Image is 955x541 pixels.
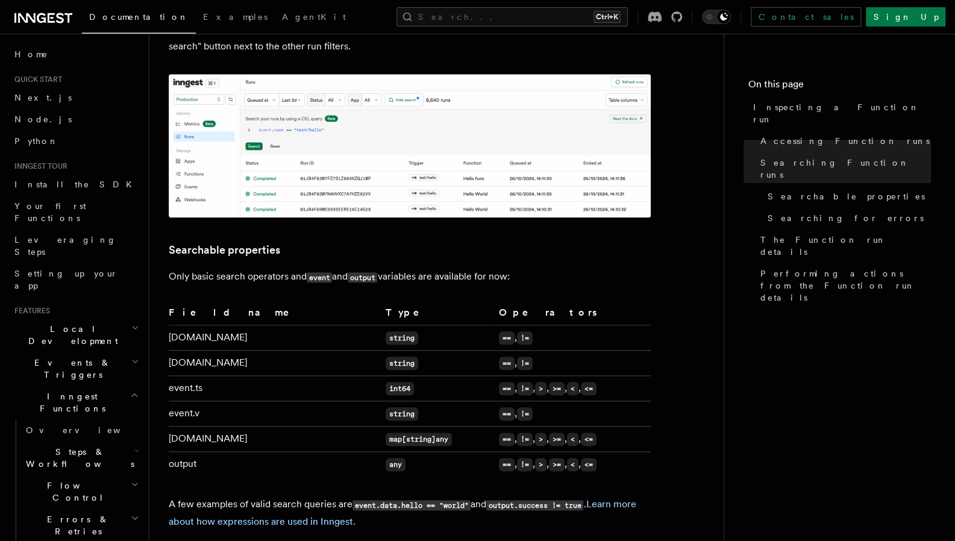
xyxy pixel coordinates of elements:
[169,305,381,325] th: Field name
[517,458,533,471] code: !=
[768,212,924,224] span: Searching for errors
[593,11,621,23] kbd: Ctrl+K
[169,427,381,452] td: [DOMAIN_NAME]
[396,7,628,27] button: Search...Ctrl+K
[10,386,142,419] button: Inngest Functions
[499,433,515,446] code: ==
[386,458,405,471] code: any
[748,77,931,96] h4: On this page
[386,433,452,446] code: map[string]any
[14,93,72,102] span: Next.js
[756,152,931,186] a: Searching Function runs
[21,441,142,475] button: Steps & Workflows
[26,425,150,435] span: Overview
[494,427,651,452] td: , , , , ,
[486,500,583,510] code: output.success != true
[10,87,142,108] a: Next.js
[494,452,651,477] td: , , , , ,
[14,269,118,290] span: Setting up your app
[169,268,651,286] p: Only basic search operators and and variables are available for now:
[549,382,565,395] code: >=
[348,272,377,283] code: output
[386,407,418,421] code: string
[169,74,651,218] img: The runs list features an advance search feature that filters results using a CEL query.
[517,357,533,370] code: !=
[499,331,515,345] code: ==
[10,352,142,386] button: Events & Triggers
[702,10,731,24] button: Toggle dark mode
[760,234,931,258] span: The Function run details
[760,135,930,147] span: Accessing Function runs
[14,180,139,189] span: Install the SDK
[748,96,931,130] a: Inspecting a Function run
[549,458,565,471] code: >=
[10,195,142,229] a: Your first Functions
[517,331,533,345] code: !=
[21,513,131,537] span: Errors & Retries
[10,174,142,195] a: Install the SDK
[21,475,142,508] button: Flow Control
[499,357,515,370] code: ==
[169,452,381,477] td: output
[494,376,651,401] td: , , , , ,
[275,4,353,33] a: AgentKit
[10,161,67,171] span: Inngest tour
[14,48,48,60] span: Home
[756,263,931,308] a: Performing actions from the Function run details
[10,306,50,316] span: Features
[386,331,418,345] code: string
[82,4,196,34] a: Documentation
[535,382,546,395] code: >
[21,480,131,504] span: Flow Control
[307,272,332,283] code: event
[10,108,142,130] a: Node.js
[581,458,596,471] code: <=
[499,458,515,471] code: ==
[763,207,931,229] a: Searching for errors
[494,351,651,376] td: ,
[494,401,651,427] td: ,
[10,263,142,296] a: Setting up your app
[169,351,381,376] td: [DOMAIN_NAME]
[517,407,533,421] code: !=
[169,325,381,351] td: [DOMAIN_NAME]
[581,433,596,446] code: <=
[169,401,381,427] td: event.v
[14,235,116,257] span: Leveraging Steps
[535,433,546,446] code: >
[10,390,130,414] span: Inngest Functions
[386,357,418,370] code: string
[14,114,72,124] span: Node.js
[535,458,546,471] code: >
[381,305,494,325] th: Type
[756,229,931,263] a: The Function run details
[567,382,578,395] code: <
[10,357,131,381] span: Events & Triggers
[10,229,142,263] a: Leveraging Steps
[386,382,414,395] code: int64
[494,325,651,351] td: ,
[753,101,931,125] span: Inspecting a Function run
[567,433,578,446] code: <
[567,458,578,471] code: <
[494,305,651,325] th: Operators
[10,75,62,84] span: Quick start
[866,7,945,27] a: Sign Up
[203,12,268,22] span: Examples
[282,12,346,22] span: AgentKit
[10,43,142,65] a: Home
[169,242,280,258] a: Searchable properties
[768,190,925,202] span: Searchable properties
[549,433,565,446] code: >=
[21,419,142,441] a: Overview
[517,382,533,395] code: !=
[10,130,142,152] a: Python
[169,21,651,55] p: Advanced filters are available using a . The search feature is available by clicking on the "Show...
[763,186,931,207] a: Searchable properties
[499,382,515,395] code: ==
[751,7,861,27] a: Contact sales
[499,407,515,421] code: ==
[327,23,395,35] a: CEL expression
[756,130,931,152] a: Accessing Function runs
[10,318,142,352] button: Local Development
